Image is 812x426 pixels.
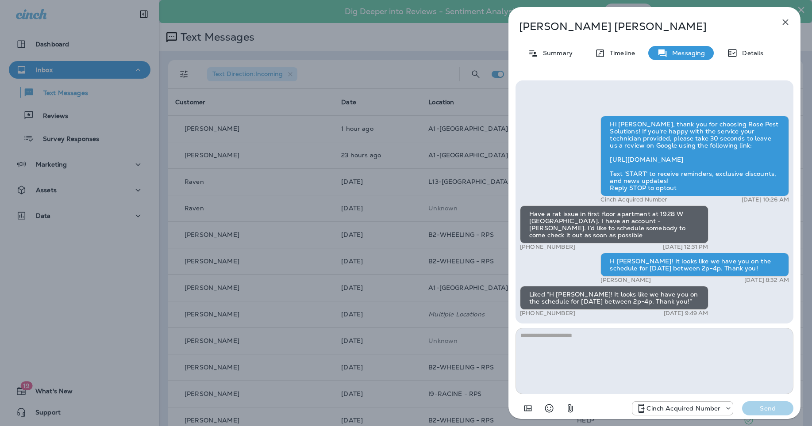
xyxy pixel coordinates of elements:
[600,253,789,277] div: H [PERSON_NAME]! It looks like we have you on the schedule for [DATE] between 2p-4p. Thank you!
[742,196,789,203] p: [DATE] 10:26 AM
[520,205,708,243] div: Have a rat issue in first floor apartment at 1928 W [GEOGRAPHIC_DATA]. I have an account - [PERSO...
[647,405,720,412] p: Cinch Acquired Number
[632,403,733,414] div: +1 (224) 344-8646
[668,49,705,57] p: Messaging
[600,277,651,284] p: [PERSON_NAME]
[539,49,573,57] p: Summary
[600,116,789,196] div: Hi [PERSON_NAME], thank you for choosing Rose Pest Solutions! If you're happy with the service yo...
[600,196,667,203] p: Cinch Acquired Number
[519,399,537,417] button: Add in a premade template
[520,243,575,251] p: [PHONE_NUMBER]
[664,310,708,317] p: [DATE] 9:49 AM
[520,286,708,310] div: Liked “H [PERSON_NAME]! It looks like we have you on the schedule for [DATE] between 2p-4p. Thank...
[744,277,789,284] p: [DATE] 8:32 AM
[519,20,761,33] p: [PERSON_NAME] [PERSON_NAME]
[540,399,558,417] button: Select an emoji
[738,49,763,57] p: Details
[663,243,708,251] p: [DATE] 12:31 PM
[605,49,635,57] p: Timeline
[520,310,575,317] p: [PHONE_NUMBER]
